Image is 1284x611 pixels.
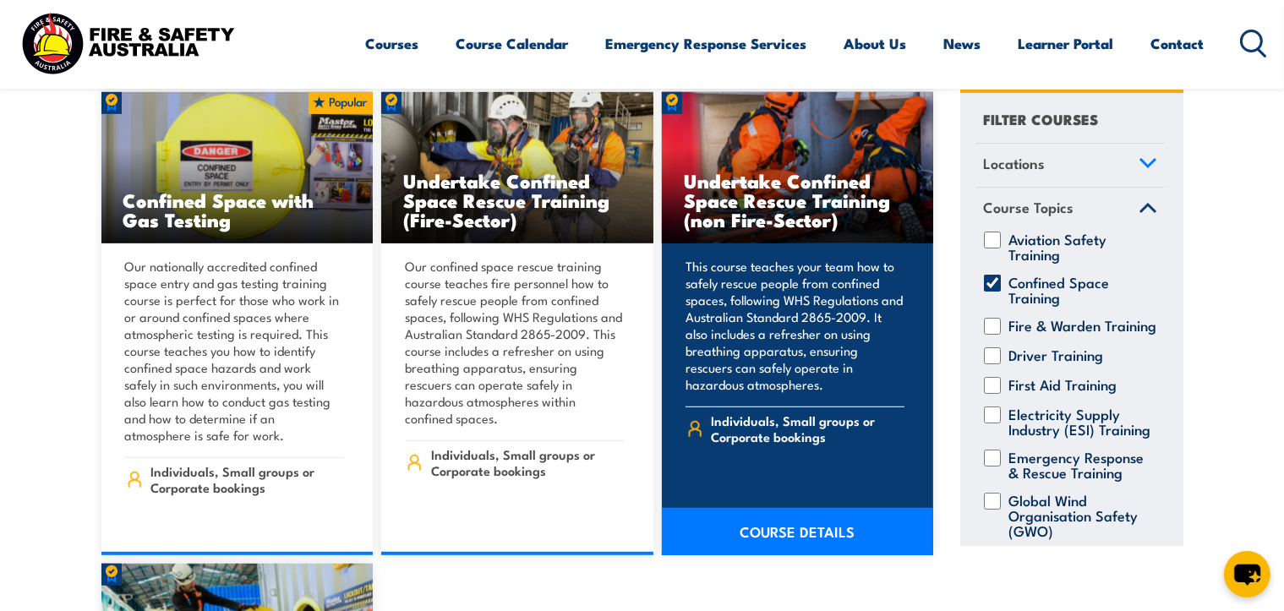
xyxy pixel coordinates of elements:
[456,21,569,66] a: Course Calendar
[1009,346,1104,363] label: Driver Training
[662,92,934,244] img: Undertake Confined Space Rescue Training (non Fire-Sector) (2)
[431,446,625,478] span: Individuals, Small groups or Corporate bookings
[944,21,981,66] a: News
[405,258,625,427] p: Our confined space rescue training course teaches fire personnel how to safely rescue people from...
[662,508,934,555] a: COURSE DETAILS
[1009,449,1157,479] label: Emergency Response & Rescue Training
[686,258,905,393] p: This course teaches your team how to safely rescue people from confined spaces, following WHS Reg...
[381,92,653,244] a: Undertake Confined Space Rescue Training (Fire-Sector)
[711,412,904,445] span: Individuals, Small groups or Corporate bookings
[1019,21,1114,66] a: Learner Portal
[984,106,1099,129] h4: FILTER COURSES
[844,21,907,66] a: About Us
[606,21,807,66] a: Emergency Response Services
[123,190,352,229] h3: Confined Space with Gas Testing
[1009,406,1157,436] label: Electricity Supply Industry (ESI) Training
[381,92,653,244] img: Undertake Confined Space Rescue (Fire-Sector) TRAINING
[125,258,345,444] p: Our nationally accredited confined space entry and gas testing training course is perfect for tho...
[101,92,374,244] img: Confined Space Entry
[101,92,374,244] a: Confined Space with Gas Testing
[150,463,344,495] span: Individuals, Small groups or Corporate bookings
[1151,21,1205,66] a: Contact
[403,171,631,229] h3: Undertake Confined Space Rescue Training (Fire-Sector)
[366,21,419,66] a: Courses
[1009,317,1157,334] label: Fire & Warden Training
[1009,274,1157,304] label: Confined Space Training
[976,188,1165,232] a: Course Topics
[1009,376,1117,393] label: First Aid Training
[1009,231,1157,261] label: Aviation Safety Training
[662,92,934,244] a: Undertake Confined Space Rescue Training (non Fire-Sector)
[1009,492,1157,537] label: Global Wind Organisation Safety (GWO)
[684,171,912,229] h3: Undertake Confined Space Rescue Training (non Fire-Sector)
[984,151,1046,174] span: Locations
[976,143,1165,187] a: Locations
[984,196,1074,219] span: Course Topics
[1224,551,1270,597] button: chat-button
